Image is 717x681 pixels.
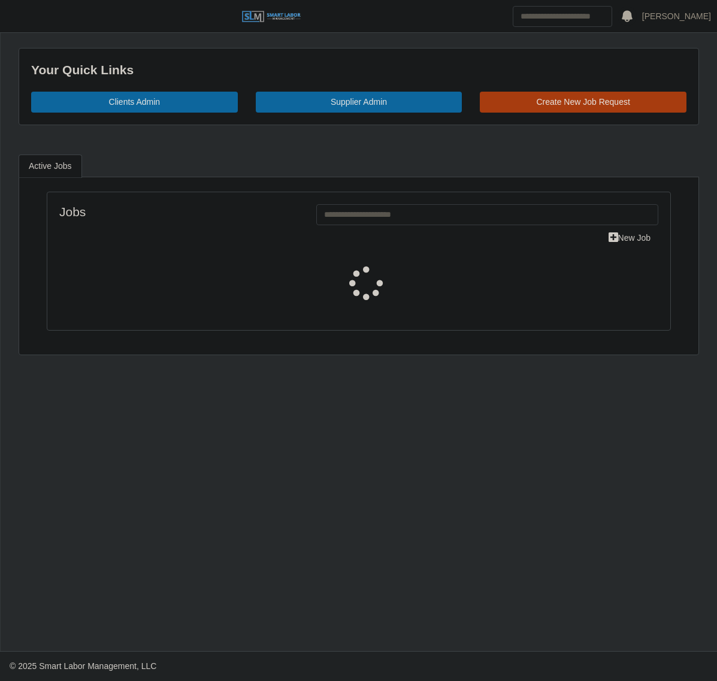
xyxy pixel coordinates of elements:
a: Create New Job Request [480,92,686,113]
a: [PERSON_NAME] [642,10,711,23]
a: Supplier Admin [256,92,462,113]
span: © 2025 Smart Labor Management, LLC [10,661,156,671]
a: New Job [601,228,658,249]
a: Clients Admin [31,92,238,113]
h4: Jobs [59,204,298,219]
input: Search [513,6,612,27]
div: Your Quick Links [31,60,686,80]
img: SLM Logo [241,10,301,23]
a: Active Jobs [19,155,82,178]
